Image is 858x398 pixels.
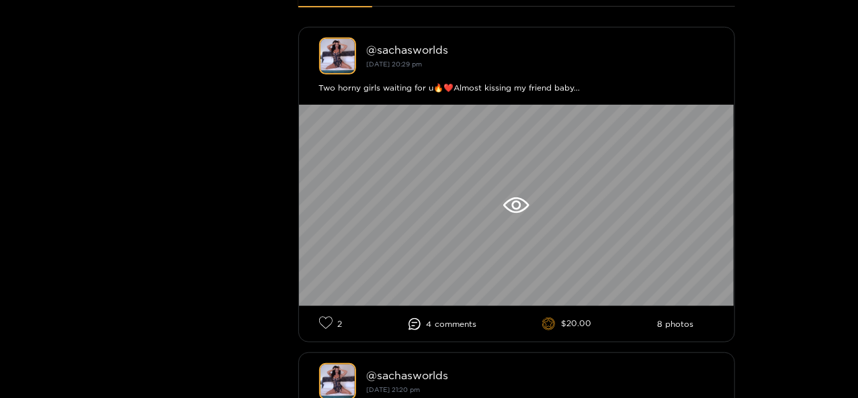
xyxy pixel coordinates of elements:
div: Two horny girls waiting for u🔥❤️Almost kissing my friend baby... [319,81,714,95]
div: @ sachasworlds [367,44,714,56]
li: 2 [319,316,343,332]
span: comment s [435,319,476,329]
li: 4 [409,318,476,330]
small: [DATE] 20:29 pm [367,60,423,68]
div: @ sachasworlds [367,369,714,381]
small: [DATE] 21:20 pm [367,386,421,393]
img: sachasworlds [319,38,356,74]
li: 8 photos [658,319,694,329]
li: $20.00 [542,317,591,331]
